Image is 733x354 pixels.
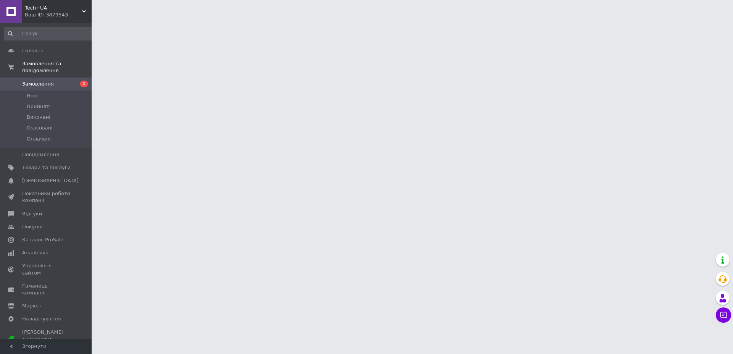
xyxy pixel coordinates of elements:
span: Гаманець компанії [22,283,71,296]
span: Показники роботи компанії [22,190,71,204]
span: Замовлення [22,81,54,87]
span: Замовлення та повідомлення [22,60,92,74]
span: Повідомлення [22,151,59,158]
span: Управління сайтом [22,262,71,276]
span: [PERSON_NAME] та рахунки [22,329,71,350]
span: 1 [80,81,88,87]
input: Пошук [4,27,94,40]
span: Оплачені [27,136,51,142]
span: [DEMOGRAPHIC_DATA] [22,177,79,184]
span: Прийняті [27,103,50,110]
span: Скасовані [27,124,53,131]
span: Нові [27,92,38,99]
span: Tech+UA [25,5,82,11]
span: Виконані [27,114,50,121]
span: Аналітика [22,249,48,256]
div: Ваш ID: 3879543 [25,11,92,18]
span: Товари та послуги [22,164,71,171]
span: Каталог ProSale [22,236,63,243]
button: Чат з покупцем [716,307,731,323]
span: Покупці [22,223,43,230]
span: Налаштування [22,315,61,322]
span: Відгуки [22,210,42,217]
span: Маркет [22,302,42,309]
span: Головна [22,47,44,54]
